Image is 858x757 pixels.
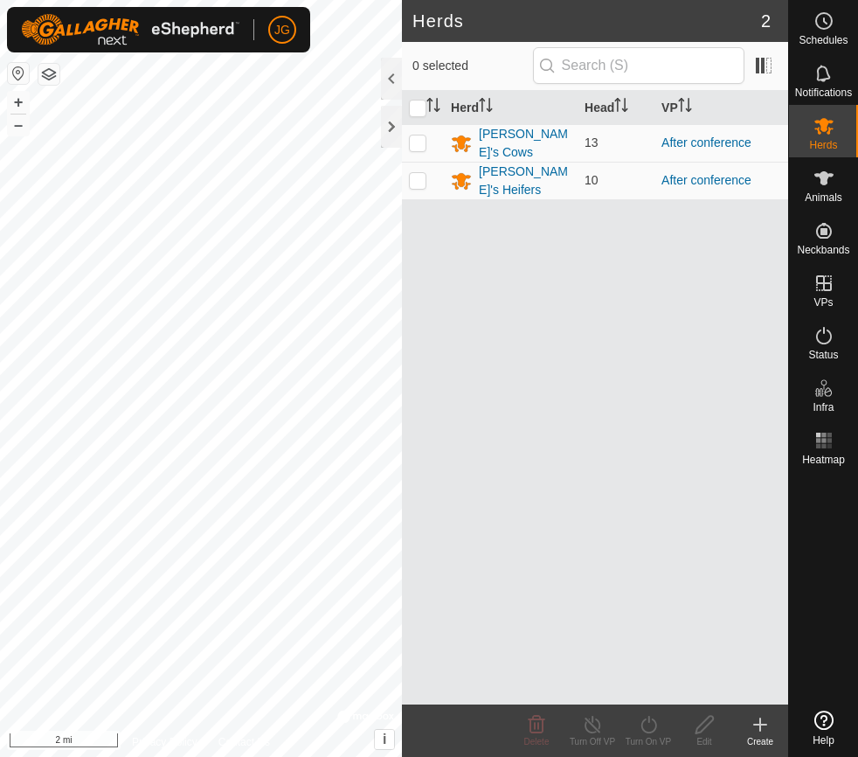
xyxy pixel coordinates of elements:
[21,14,239,45] img: Gallagher Logo
[564,735,620,748] div: Turn Off VP
[218,734,270,750] a: Contact Us
[654,91,788,125] th: VP
[479,163,571,199] div: [PERSON_NAME]'s Heifers
[578,91,654,125] th: Head
[808,350,838,360] span: Status
[383,732,386,747] span: i
[132,734,197,750] a: Privacy Policy
[802,455,845,465] span: Heatmap
[620,735,676,748] div: Turn On VP
[676,735,732,748] div: Edit
[38,64,59,85] button: Map Layers
[585,135,599,149] span: 13
[375,730,394,749] button: i
[8,92,29,113] button: +
[412,57,533,75] span: 0 selected
[661,173,751,187] a: After conference
[813,735,834,746] span: Help
[585,173,599,187] span: 10
[809,140,837,150] span: Herds
[678,101,692,115] p-sorticon: Activate to sort
[799,35,848,45] span: Schedules
[274,21,290,39] span: JG
[426,101,440,115] p-sorticon: Activate to sort
[761,8,771,34] span: 2
[795,87,852,98] span: Notifications
[479,125,571,162] div: [PERSON_NAME]'s Cows
[797,245,849,255] span: Neckbands
[8,63,29,84] button: Reset Map
[732,735,788,748] div: Create
[805,192,842,203] span: Animals
[479,101,493,115] p-sorticon: Activate to sort
[533,47,744,84] input: Search (S)
[412,10,761,31] h2: Herds
[813,297,833,308] span: VPs
[524,737,550,747] span: Delete
[614,101,628,115] p-sorticon: Activate to sort
[8,115,29,135] button: –
[789,704,858,753] a: Help
[661,135,751,149] a: After conference
[813,402,834,413] span: Infra
[444,91,578,125] th: Herd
